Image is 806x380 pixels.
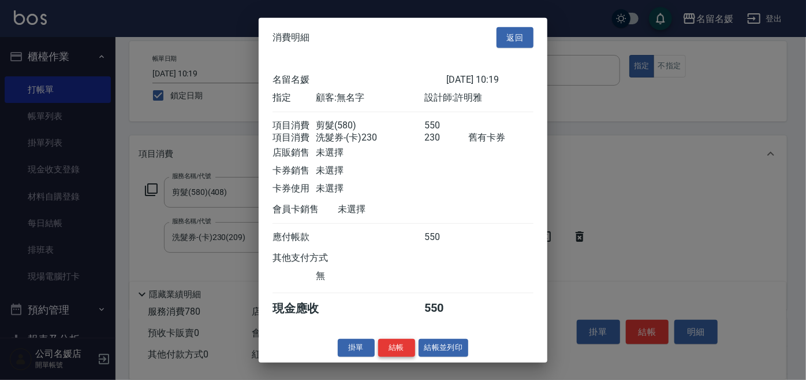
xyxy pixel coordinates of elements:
div: 卡券銷售 [273,165,316,177]
div: 指定 [273,92,316,104]
div: 舊有卡券 [468,132,533,144]
div: 顧客: 無名字 [316,92,424,104]
div: 現金應收 [273,301,338,316]
button: 結帳 [378,339,415,357]
div: 未選擇 [316,165,424,177]
span: 消費明細 [273,32,309,43]
div: 店販銷售 [273,147,316,159]
div: 洗髮券-(卡)230 [316,132,424,144]
div: 設計師: 許明雅 [425,92,533,104]
div: 項目消費 [273,120,316,132]
div: 未選擇 [316,183,424,195]
div: 550 [425,231,468,244]
div: 550 [425,120,468,132]
div: 卡券使用 [273,183,316,195]
div: 名留名媛 [273,74,446,86]
div: 無 [316,270,424,282]
div: 會員卡銷售 [273,204,338,216]
div: 未選擇 [316,147,424,159]
button: 掛單 [338,339,375,357]
div: 其他支付方式 [273,252,360,264]
button: 結帳並列印 [419,339,469,357]
div: 未選擇 [338,204,446,216]
div: 應付帳款 [273,231,316,244]
div: 剪髮(580) [316,120,424,132]
div: 項目消費 [273,132,316,144]
div: [DATE] 10:19 [446,74,533,86]
div: 230 [425,132,468,144]
button: 返回 [497,27,533,48]
div: 550 [425,301,468,316]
